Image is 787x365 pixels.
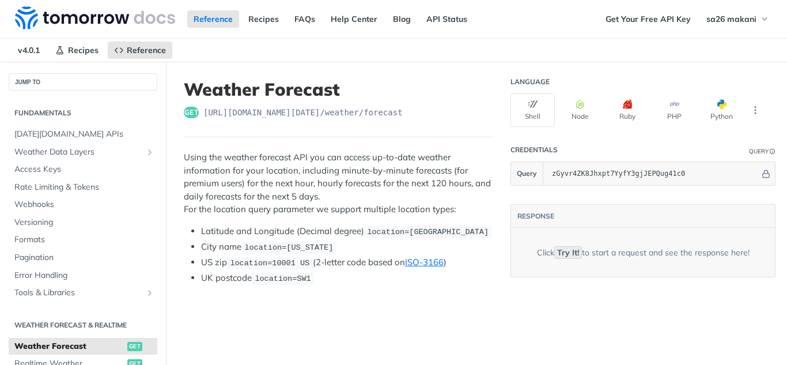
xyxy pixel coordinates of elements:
[749,147,775,156] div: QueryInformation
[14,199,154,210] span: Webhooks
[605,93,649,127] button: Ruby
[9,214,157,231] a: Versioning
[201,225,493,238] li: Latitude and Longitude (Decimal degree)
[14,287,142,299] span: Tools & Libraries
[749,147,769,156] div: Query
[9,267,157,284] a: Error Handling
[511,162,543,185] button: Query
[517,168,537,179] span: Query
[9,231,157,249] a: Formats
[15,6,175,29] img: Tomorrow.io Weather API Docs
[127,45,166,55] span: Reference
[14,146,142,158] span: Weather Data Layers
[14,164,154,175] span: Access Keys
[9,144,157,161] a: Weather Data LayersShow subpages for Weather Data Layers
[201,240,493,254] li: City name
[127,342,142,351] span: get
[14,234,154,246] span: Formats
[537,247,750,258] div: Click to start a request and see the response here!
[9,249,157,266] a: Pagination
[49,42,105,59] a: Recipes
[242,10,285,28] a: Recipes
[324,10,384,28] a: Help Center
[364,226,491,238] code: location=[GEOGRAPHIC_DATA]
[14,182,154,193] span: Rate Limiting & Tokens
[9,196,157,213] a: Webhooks
[405,257,444,268] a: ISO-3166
[184,107,199,118] span: get
[187,10,239,28] a: Reference
[12,42,46,59] span: v4.0.1
[184,151,493,216] p: Using the weather forecast API you can access up-to-date weather information for your location, i...
[9,338,157,355] a: Weather Forecastget
[9,320,157,330] h2: Weather Forecast & realtime
[510,77,550,86] div: Language
[227,257,313,269] code: location=10001 US
[599,10,697,28] a: Get Your Free API Key
[241,242,336,253] code: location=[US_STATE]
[760,168,772,179] button: Hide
[201,272,493,285] li: UK postcode
[14,270,154,281] span: Error Handling
[699,93,744,127] button: Python
[145,288,154,298] button: Show subpages for Tools & Libraries
[288,10,321,28] a: FAQs
[9,126,157,143] a: [DATE][DOMAIN_NAME] APIs
[554,246,582,259] code: Try It!
[747,101,764,119] button: More Languages
[9,179,157,196] a: Rate Limiting & Tokens
[9,161,157,178] a: Access Keys
[201,256,493,269] li: US zip (2-letter code based on )
[546,162,760,185] input: apikey
[68,45,99,55] span: Recipes
[14,341,124,352] span: Weather Forecast
[252,273,314,284] code: location=SW1
[9,108,157,118] h2: Fundamentals
[203,107,403,118] span: https://api.tomorrow.io/v4/weather/forecast
[420,10,474,28] a: API Status
[510,145,558,155] div: Credentials
[510,93,555,127] button: Shell
[14,252,154,264] span: Pagination
[387,10,417,28] a: Blog
[108,42,172,59] a: Reference
[145,148,154,157] button: Show subpages for Weather Data Layers
[750,105,760,115] svg: More ellipsis
[770,149,775,155] i: Information
[9,73,157,91] button: JUMP TO
[517,210,555,222] button: RESPONSE
[706,14,756,24] span: sa26 makani
[558,93,602,127] button: Node
[652,93,697,127] button: PHP
[14,129,154,140] span: [DATE][DOMAIN_NAME] APIs
[700,10,775,28] button: sa26 makani
[184,79,493,100] h1: Weather Forecast
[9,284,157,302] a: Tools & LibrariesShow subpages for Tools & Libraries
[14,217,154,228] span: Versioning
